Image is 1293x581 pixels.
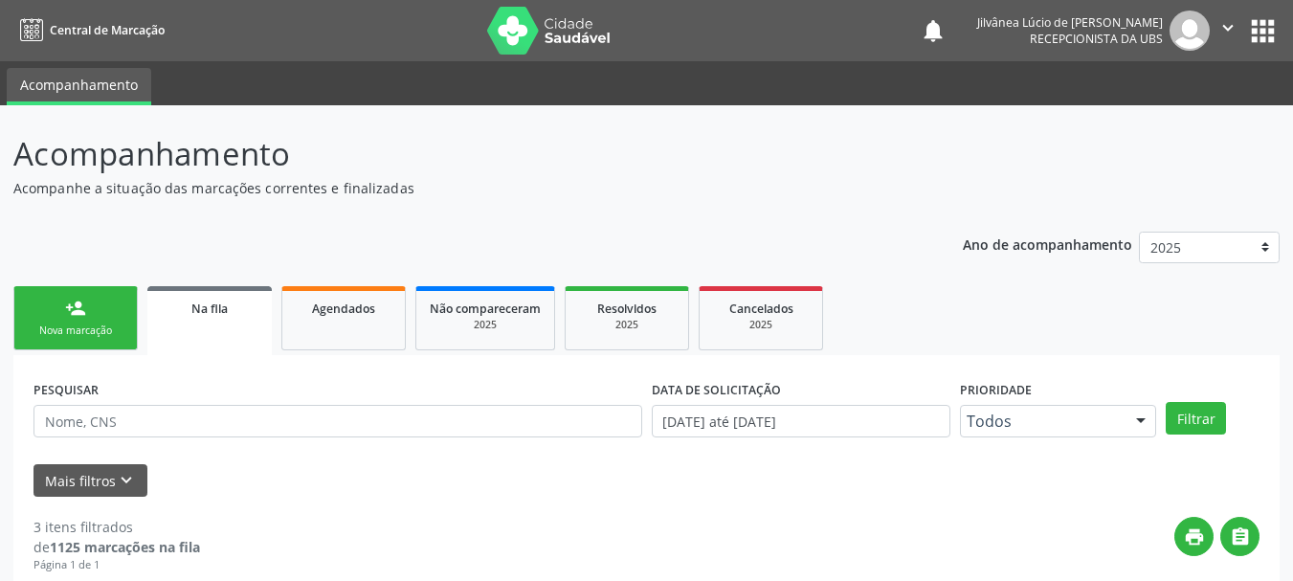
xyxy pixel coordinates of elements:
label: PESQUISAR [33,375,99,405]
button:  [1220,517,1260,556]
button: apps [1246,14,1280,48]
button: notifications [920,17,947,44]
button:  [1210,11,1246,51]
button: print [1174,517,1214,556]
p: Acompanhamento [13,130,900,178]
div: Nova marcação [28,324,123,338]
input: Selecione um intervalo [652,405,951,437]
img: img [1170,11,1210,51]
span: Recepcionista da UBS [1030,31,1163,47]
div: person_add [65,298,86,319]
p: Ano de acompanhamento [963,232,1132,256]
input: Nome, CNS [33,405,642,437]
div: Página 1 de 1 [33,557,200,573]
i:  [1230,526,1251,547]
div: 3 itens filtrados [33,517,200,537]
button: Mais filtroskeyboard_arrow_down [33,464,147,498]
i: print [1184,526,1205,547]
div: 2025 [430,318,541,332]
label: DATA DE SOLICITAÇÃO [652,375,781,405]
p: Acompanhe a situação das marcações correntes e finalizadas [13,178,900,198]
strong: 1125 marcações na fila [50,538,200,556]
a: Central de Marcação [13,14,165,46]
label: Prioridade [960,375,1032,405]
div: de [33,537,200,557]
span: Todos [967,412,1117,431]
span: Agendados [312,301,375,317]
span: Resolvidos [597,301,657,317]
a: Acompanhamento [7,68,151,105]
span: Cancelados [729,301,793,317]
i:  [1217,17,1238,38]
span: Não compareceram [430,301,541,317]
div: 2025 [713,318,809,332]
i: keyboard_arrow_down [116,470,137,491]
div: 2025 [579,318,675,332]
span: Central de Marcação [50,22,165,38]
div: Jilvânea Lúcio de [PERSON_NAME] [977,14,1163,31]
button: Filtrar [1166,402,1226,435]
span: Na fila [191,301,228,317]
